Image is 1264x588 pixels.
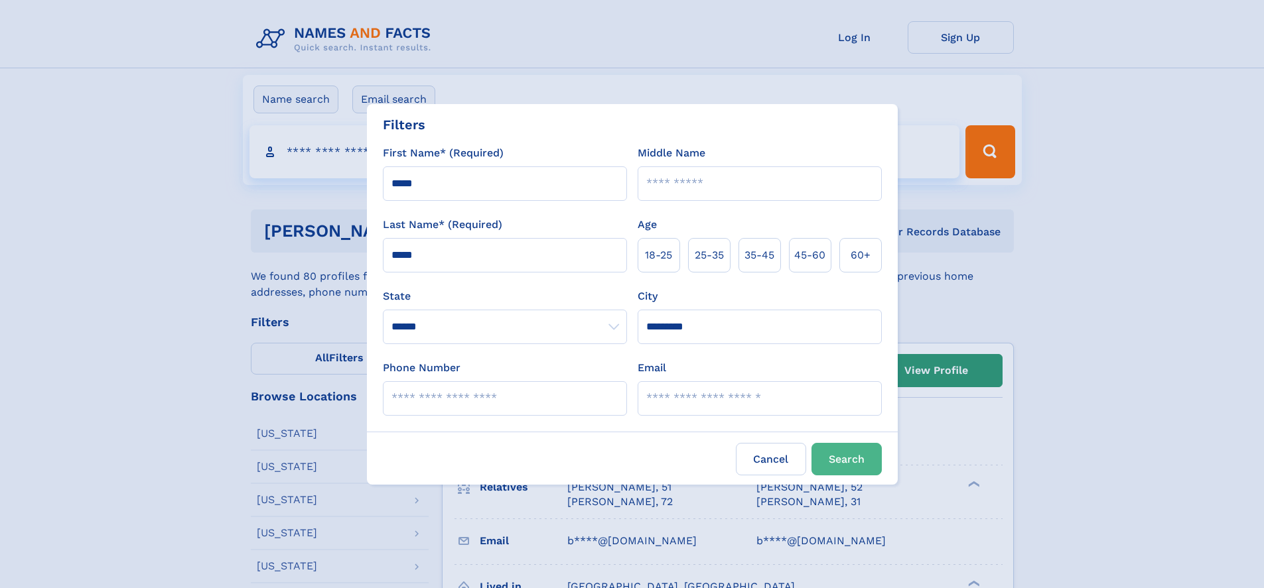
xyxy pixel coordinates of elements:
[645,247,672,263] span: 18‑25
[383,217,502,233] label: Last Name* (Required)
[638,217,657,233] label: Age
[736,443,806,475] label: Cancel
[638,288,658,304] label: City
[851,247,871,263] span: 60+
[811,443,882,475] button: Search
[383,360,460,376] label: Phone Number
[794,247,825,263] span: 45‑60
[383,145,504,161] label: First Name* (Required)
[695,247,724,263] span: 25‑35
[383,288,627,304] label: State
[638,360,666,376] label: Email
[383,115,425,135] div: Filters
[744,247,774,263] span: 35‑45
[638,145,705,161] label: Middle Name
